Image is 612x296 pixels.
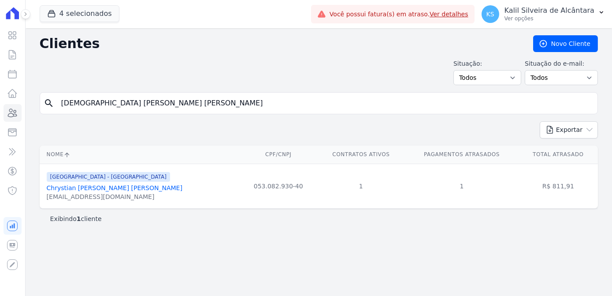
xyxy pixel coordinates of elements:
div: [EMAIL_ADDRESS][DOMAIN_NAME] [47,192,182,201]
b: 1 [77,215,81,222]
th: Nome [40,146,240,164]
button: Exportar [540,121,598,139]
button: KS Kalil Silveira de Alcântara Ver opções [475,2,612,26]
a: Novo Cliente [533,35,598,52]
a: Ver detalhes [430,11,468,18]
p: Ver opções [504,15,594,22]
th: Pagamentos Atrasados [405,146,518,164]
label: Situação: [453,59,521,68]
span: Você possui fatura(s) em atraso. [330,10,468,19]
td: 053.082.930-40 [240,164,317,208]
span: [GEOGRAPHIC_DATA] - [GEOGRAPHIC_DATA] [47,172,170,182]
input: Buscar por nome, CPF ou e-mail [56,94,594,112]
span: KS [486,11,494,17]
td: R$ 811,91 [519,164,598,208]
h2: Clientes [40,36,519,52]
td: 1 [317,164,405,208]
p: Kalil Silveira de Alcântara [504,6,594,15]
a: Chrystian [PERSON_NAME] [PERSON_NAME] [47,184,182,191]
button: 4 selecionados [40,5,119,22]
i: search [44,98,54,109]
td: 1 [405,164,518,208]
th: Contratos Ativos [317,146,405,164]
th: CPF/CNPJ [240,146,317,164]
p: Exibindo cliente [50,214,102,223]
th: Total Atrasado [519,146,598,164]
label: Situação do e-mail: [525,59,598,68]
